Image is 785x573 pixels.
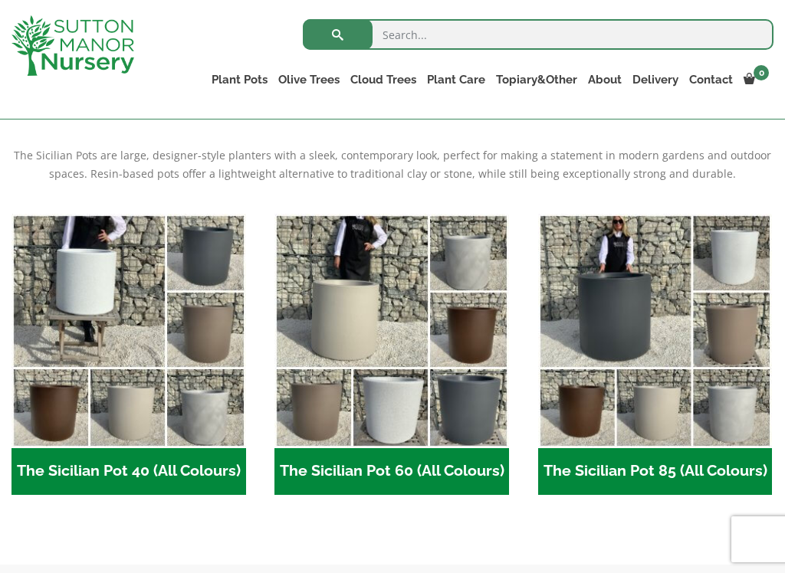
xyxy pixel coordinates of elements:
a: Topiary&Other [491,69,583,90]
span: 0 [754,65,769,80]
a: Plant Care [422,69,491,90]
a: Plant Pots [206,69,273,90]
a: About [583,69,627,90]
a: Cloud Trees [345,69,422,90]
a: Visit product category The Sicilian Pot 85 (All Colours) [538,214,773,495]
input: Search... [303,19,774,50]
h2: The Sicilian Pot 40 (All Colours) [11,448,246,496]
a: Olive Trees [273,69,345,90]
img: The Sicilian Pot 40 (All Colours) [11,214,246,448]
a: Contact [684,69,738,90]
a: 0 [738,69,774,90]
a: Visit product category The Sicilian Pot 60 (All Colours) [274,214,509,495]
img: logo [11,15,134,76]
h2: The Sicilian Pot 85 (All Colours) [538,448,773,496]
img: The Sicilian Pot 60 (All Colours) [274,214,509,448]
p: The Sicilian Pots are large, designer-style planters with a sleek, contemporary look, perfect for... [11,146,774,183]
a: Delivery [627,69,684,90]
a: Visit product category The Sicilian Pot 40 (All Colours) [11,214,246,495]
img: The Sicilian Pot 85 (All Colours) [538,214,773,448]
h2: The Sicilian Pot 60 (All Colours) [274,448,509,496]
